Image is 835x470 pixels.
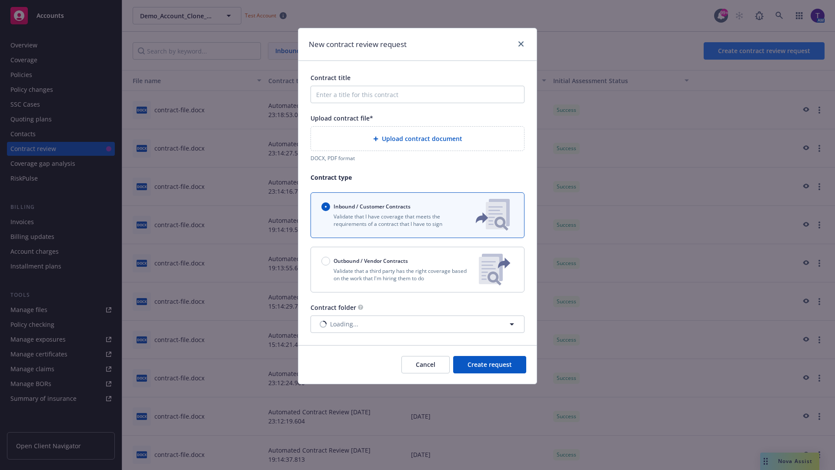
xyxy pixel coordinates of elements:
[311,114,373,122] span: Upload contract file*
[321,267,472,282] p: Validate that a third party has the right coverage based on the work that I'm hiring them to do
[468,360,512,369] span: Create request
[311,316,524,333] button: Loading...
[311,173,524,182] p: Contract type
[321,257,330,265] input: Outbound / Vendor Contracts
[382,134,462,143] span: Upload contract document
[453,356,526,373] button: Create request
[334,257,408,265] span: Outbound / Vendor Contracts
[311,126,524,151] div: Upload contract document
[334,203,411,210] span: Inbound / Customer Contracts
[416,360,435,369] span: Cancel
[321,213,461,228] p: Validate that I have coverage that meets the requirements of a contract that I have to sign
[330,319,358,329] span: Loading...
[311,247,524,292] button: Outbound / Vendor ContractsValidate that a third party has the right coverage based on the work t...
[311,74,351,82] span: Contract title
[321,202,330,211] input: Inbound / Customer Contracts
[309,39,407,50] h1: New contract review request
[311,154,524,162] div: DOCX, PDF format
[401,356,450,373] button: Cancel
[311,86,524,103] input: Enter a title for this contract
[516,39,526,49] a: close
[311,303,356,312] span: Contract folder
[311,192,524,238] button: Inbound / Customer ContractsValidate that I have coverage that meets the requirements of a contra...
